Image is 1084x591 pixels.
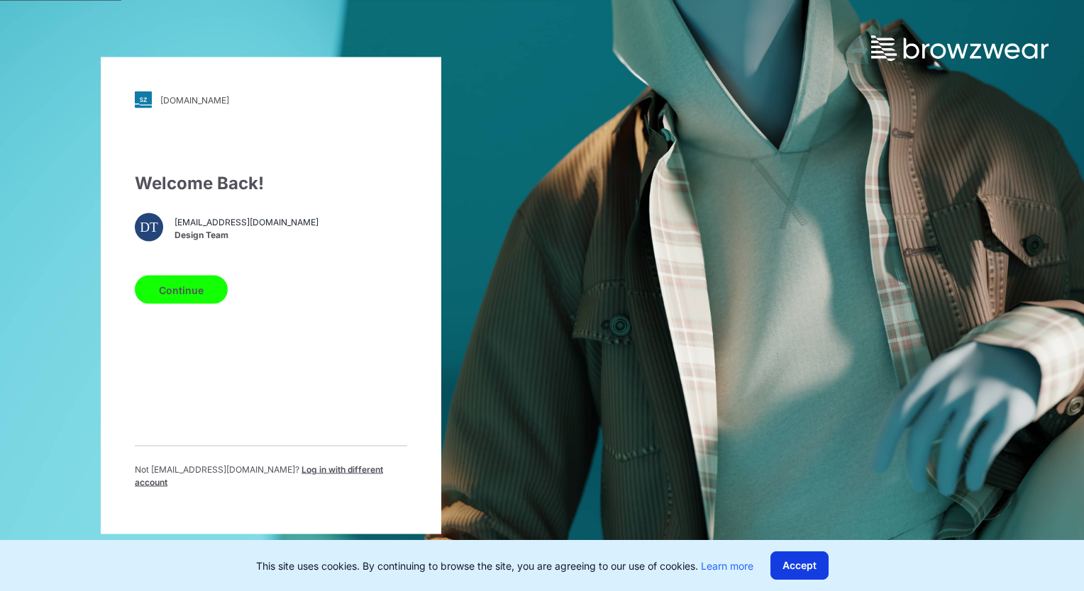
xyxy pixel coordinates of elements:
[135,171,407,196] div: Welcome Back!
[135,276,228,304] button: Continue
[770,551,829,580] button: Accept
[256,558,753,573] p: This site uses cookies. By continuing to browse the site, you are agreeing to our use of cookies.
[871,35,1049,61] img: browzwear-logo.73288ffb.svg
[135,91,152,108] img: svg+xml;base64,PHN2ZyB3aWR0aD0iMjgiIGhlaWdodD0iMjgiIHZpZXdCb3g9IjAgMCAyOCAyOCIgZmlsbD0ibm9uZSIgeG...
[701,560,753,572] a: Learn more
[135,213,163,242] div: DT
[175,215,319,228] span: [EMAIL_ADDRESS][DOMAIN_NAME]
[135,463,407,489] p: Not [EMAIL_ADDRESS][DOMAIN_NAME] ?
[160,94,229,105] div: [DOMAIN_NAME]
[175,228,319,241] span: Design Team
[135,91,407,108] a: [DOMAIN_NAME]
